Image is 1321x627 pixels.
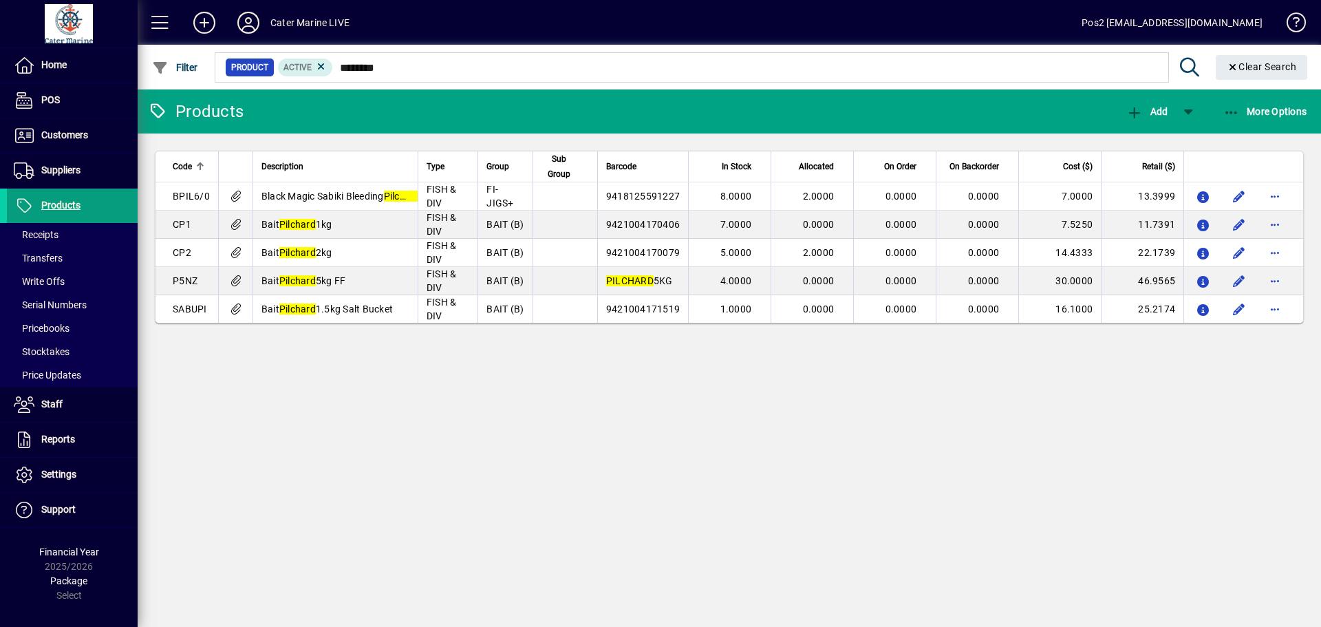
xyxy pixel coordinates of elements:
span: BAIT (B) [486,304,524,315]
button: Edit [1228,213,1250,235]
span: BPIL6/0 [173,191,210,202]
span: Product [231,61,268,74]
span: FISH & DIV [427,212,457,237]
span: Code [173,159,192,174]
div: Code [173,159,210,174]
span: Add [1126,106,1168,117]
button: More options [1264,298,1286,320]
em: Pilchard [279,275,316,286]
span: Pricebooks [14,323,69,334]
a: Write Offs [7,270,138,293]
span: Suppliers [41,164,80,176]
span: 0.0000 [803,304,835,315]
td: 11.7391 [1101,211,1183,239]
span: CP2 [173,247,191,258]
span: Stocktakes [14,346,69,357]
button: More options [1264,270,1286,292]
span: Cost ($) [1063,159,1093,174]
span: 0.0000 [968,275,1000,286]
span: Home [41,59,67,70]
span: 0.0000 [968,247,1000,258]
a: Reports [7,423,138,457]
span: BAIT (B) [486,247,524,258]
button: Edit [1228,270,1250,292]
em: Pilchard [279,247,316,258]
div: Pos2 [EMAIL_ADDRESS][DOMAIN_NAME] [1082,12,1263,34]
span: 5KG [606,275,673,286]
span: P5NZ [173,275,197,286]
span: 0.0000 [885,304,917,315]
a: Staff [7,387,138,422]
a: Stocktakes [7,340,138,363]
div: On Backorder [945,159,1011,174]
a: Serial Numbers [7,293,138,317]
span: Type [427,159,444,174]
span: Settings [41,469,76,480]
span: Group [486,159,509,174]
a: Transfers [7,246,138,270]
span: FISH & DIV [427,268,457,293]
span: Black Magic Sabiki Bleeding 6/0 [261,191,436,202]
span: Receipts [14,229,58,240]
span: More Options [1223,106,1307,117]
td: 25.2174 [1101,295,1183,323]
span: 0.0000 [803,219,835,230]
span: POS [41,94,60,105]
span: FI-JIGS+ [486,184,513,209]
span: Financial Year [39,546,99,557]
span: SABUPI [173,304,207,315]
span: BAIT (B) [486,219,524,230]
td: 16.1000 [1018,295,1101,323]
div: Description [261,159,409,174]
div: Group [486,159,524,174]
span: FISH & DIV [427,184,457,209]
span: 2.0000 [803,247,835,258]
span: 9421004171519 [606,304,680,315]
span: Bait 5kg FF [261,275,346,286]
span: Transfers [14,253,63,264]
span: 0.0000 [885,191,917,202]
div: Allocated [780,159,846,174]
span: Allocated [799,159,834,174]
span: Price Updates [14,370,81,381]
span: 0.0000 [885,219,917,230]
a: POS [7,83,138,118]
span: 4.0000 [720,275,752,286]
a: Receipts [7,223,138,246]
td: 7.5250 [1018,211,1101,239]
a: Pricebooks [7,317,138,340]
button: Filter [149,55,202,80]
button: More Options [1220,99,1311,124]
td: 22.1739 [1101,239,1183,267]
td: 13.3999 [1101,182,1183,211]
button: Edit [1228,185,1250,207]
span: 0.0000 [968,219,1000,230]
span: Retail ($) [1142,159,1175,174]
button: More options [1264,242,1286,264]
div: In Stock [697,159,764,174]
a: Price Updates [7,363,138,387]
span: Reports [41,434,75,445]
td: 7.0000 [1018,182,1101,211]
span: 7.0000 [720,219,752,230]
span: Description [261,159,303,174]
td: 14.4333 [1018,239,1101,267]
button: Profile [226,10,270,35]
span: Sub Group [541,151,577,182]
div: Sub Group [541,151,589,182]
em: Pilchard [384,191,420,202]
button: Edit [1228,298,1250,320]
td: 46.9565 [1101,267,1183,295]
span: Package [50,575,87,586]
span: In Stock [722,159,751,174]
div: Products [148,100,244,123]
span: 9421004170079 [606,247,680,258]
span: Barcode [606,159,636,174]
button: Clear [1216,55,1308,80]
span: 0.0000 [885,247,917,258]
span: Customers [41,129,88,140]
button: Add [182,10,226,35]
span: 2.0000 [803,191,835,202]
span: 9418125591227 [606,191,680,202]
span: On Order [884,159,916,174]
